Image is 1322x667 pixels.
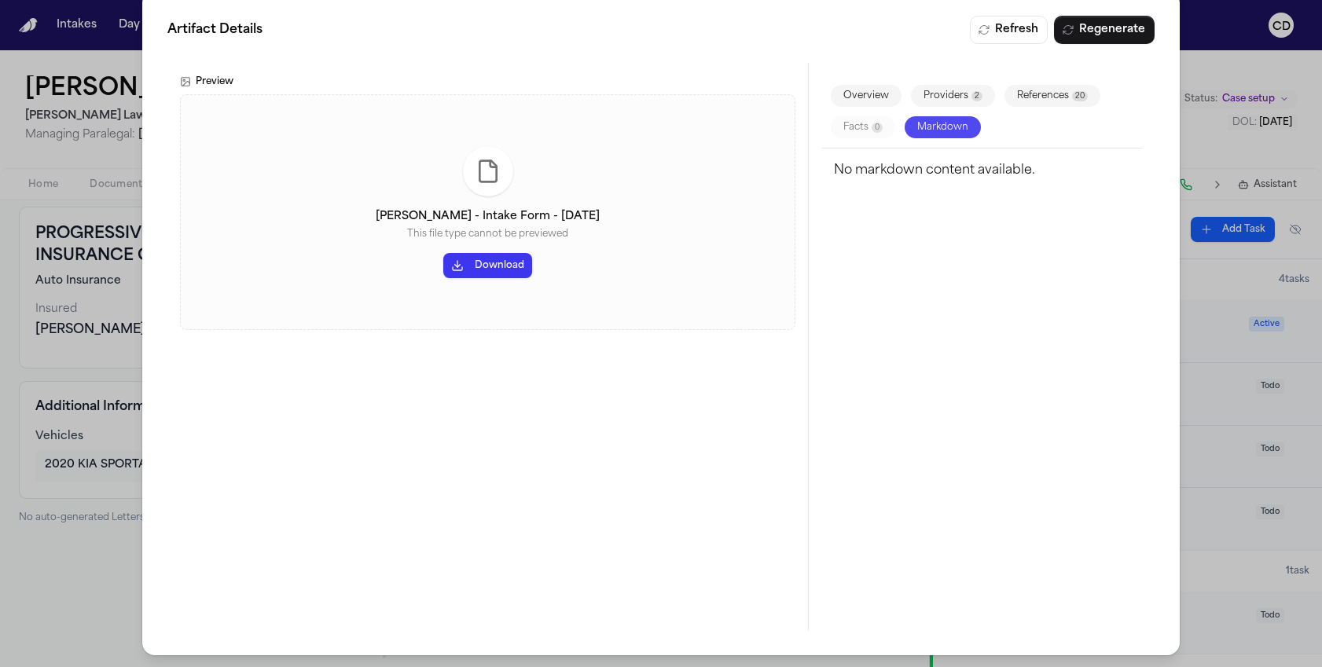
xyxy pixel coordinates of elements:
[376,209,600,225] h4: [PERSON_NAME] - Intake Form - [DATE]
[1004,85,1100,107] button: References20
[167,20,263,39] span: Artifact Details
[905,116,981,138] button: Markdown
[1072,91,1088,101] span: 20
[196,75,233,88] h3: Preview
[831,85,902,107] button: Overview
[831,116,895,138] button: Facts0
[872,123,883,133] span: 0
[443,253,532,278] button: Download
[911,85,995,107] button: Providers2
[407,228,568,240] p: This file type cannot be previewed
[970,16,1048,44] button: Refresh Digest
[971,91,982,101] span: 2
[834,161,1129,180] div: No markdown content available.
[1054,16,1155,44] button: Regenerate Digest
